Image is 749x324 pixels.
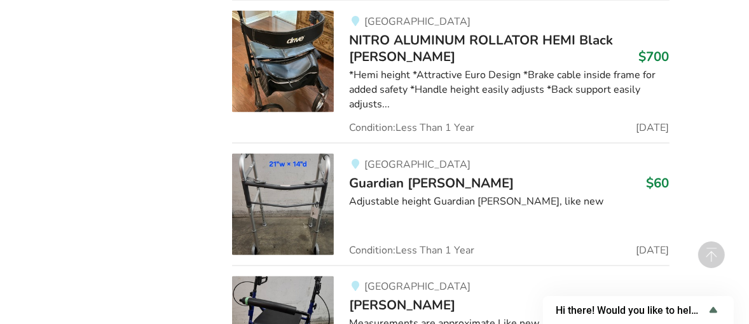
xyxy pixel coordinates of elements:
[364,280,471,294] span: [GEOGRAPHIC_DATA]
[232,143,669,266] a: mobility-guardian walker[GEOGRAPHIC_DATA]Guardian [PERSON_NAME]$60Adjustable height Guardian [PER...
[349,245,474,255] span: Condition: Less Than 1 Year
[349,297,455,314] span: [PERSON_NAME]
[232,11,334,112] img: mobility-nitro aluminum rollator hemi black walker
[364,15,471,29] span: [GEOGRAPHIC_DATA]
[647,175,670,191] h3: $60
[349,68,669,112] div: *Hemi height *Attractive Euro Design *Brake cable inside frame for added safety *Handle height ea...
[639,48,670,65] h3: $700
[636,123,670,133] span: [DATE]
[349,174,514,192] span: Guardian [PERSON_NAME]
[556,302,721,318] button: Show survey - Hi there! Would you like to help us improve AssistList?
[556,304,706,316] span: Hi there! Would you like to help us improve AssistList?
[349,194,669,209] div: Adjustable height Guardian [PERSON_NAME], like new
[349,123,474,133] span: Condition: Less Than 1 Year
[232,154,334,255] img: mobility-guardian walker
[364,158,471,172] span: [GEOGRAPHIC_DATA]
[349,31,613,65] span: NITRO ALUMINUM ROLLATOR HEMI Black [PERSON_NAME]
[636,245,670,255] span: [DATE]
